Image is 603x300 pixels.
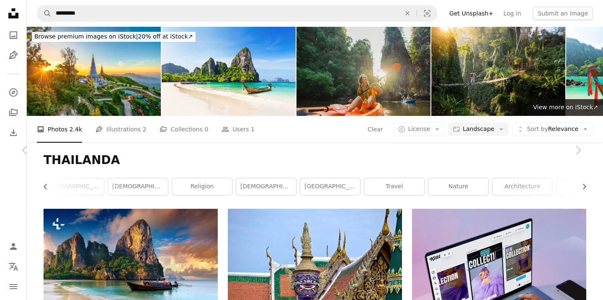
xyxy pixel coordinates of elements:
[428,178,488,195] a: nature
[553,110,603,190] a: Next
[498,7,526,20] a: Log in
[108,178,168,195] a: [DEMOGRAPHIC_DATA]
[37,5,52,21] button: Search Unsplash
[512,123,593,136] button: Sort byRelevance
[296,27,430,116] img: Cheerful woman sea kayaking among karst formations and mangrove forest on Krabi
[528,99,603,116] a: View more on iStock↗
[37,5,438,22] form: Find visuals sitewide
[367,123,384,136] button: Clear
[44,263,218,270] a: Railay beach at sunrise in Krabi, Thailand.
[32,32,196,42] div: 20% off at iStock ↗
[5,27,22,44] a: Photos
[160,116,208,143] a: Collections 0
[398,5,417,21] button: Clear
[222,116,255,143] a: Users 1
[44,153,586,168] h1: THAILANDA
[5,104,22,121] a: Collections
[393,123,445,136] button: License
[444,7,498,20] a: Get Unsplash+
[300,178,360,195] a: [GEOGRAPHIC_DATA]
[27,27,201,47] a: Browse premium images on iStock|20% off at iStock↗
[408,126,430,132] span: License
[172,178,232,195] a: religion
[448,123,509,136] button: Landscape
[5,238,22,255] a: Log in / Sign up
[431,27,565,116] img: Backpacker on suspension bridge in rainforest
[463,125,494,133] span: Landscape
[364,178,424,195] a: travel
[533,104,598,110] span: View more on iStock ↗
[533,7,593,20] button: Submit an image
[5,47,22,64] a: Illustrations
[5,258,22,275] button: Language
[95,116,146,143] a: Illustrations 2
[162,27,296,116] img: Thai traditional wooden longtail boat and beautiful sand beach.
[527,125,578,133] span: Relevance
[492,178,552,195] a: architecture
[251,125,255,134] span: 1
[5,84,22,101] a: Explore
[5,278,22,295] button: Menu
[228,263,402,270] a: a statue of a person with a purple mask on top of a building
[236,178,296,195] a: [DEMOGRAPHIC_DATA]
[27,27,161,116] img: Landmark pagoda in doi Inthanon national park at Chiang mai, Thailand
[44,178,104,195] a: [GEOGRAPHIC_DATA]
[417,5,437,21] button: Visual search
[204,125,208,134] span: 0
[527,126,548,132] span: Sort by
[34,33,138,40] span: Browse premium images on iStock |
[143,125,147,134] span: 2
